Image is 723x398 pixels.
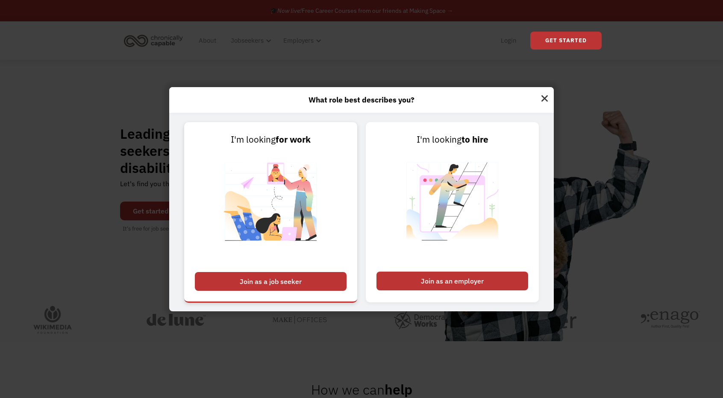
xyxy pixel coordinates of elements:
[530,32,602,50] a: Get Started
[366,122,539,302] a: I'm lookingto hireJoin as an employer
[195,272,347,291] div: Join as a job seeker
[376,272,528,290] div: Join as an employer
[217,146,324,267] img: Chronically Capable Personalized Job Matching
[121,31,185,50] img: Chronically Capable logo
[309,95,414,105] strong: What role best describes you?
[376,133,528,146] div: I'm looking
[283,35,314,46] div: Employers
[231,35,264,46] div: Jobseekers
[195,133,347,146] div: I'm looking
[496,27,522,54] a: Login
[278,27,324,54] div: Employers
[194,27,221,54] a: About
[184,122,357,302] a: I'm lookingfor workJoin as a job seeker
[461,134,488,145] strong: to hire
[121,31,189,50] a: home
[276,134,311,145] strong: for work
[226,27,274,54] div: Jobseekers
